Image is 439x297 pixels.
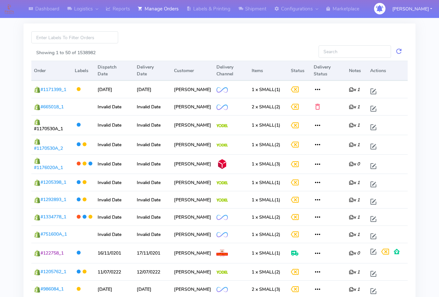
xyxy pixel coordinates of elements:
td: Invalid Date [95,135,134,154]
i: x 1 [349,269,360,275]
i: x 0 [349,161,360,167]
button: [PERSON_NAME] [387,2,437,16]
span: #1205398_1 [40,179,66,185]
td: [PERSON_NAME] [171,208,214,226]
td: 16/11/0201 [95,243,134,263]
i: x 1 [349,142,360,148]
span: 2 x SMALL [252,104,274,110]
span: (1) [252,197,280,203]
span: (1) [252,122,280,128]
span: 1 x SMALL [252,180,274,186]
th: Status [288,61,311,81]
img: OnFleet [216,287,228,292]
td: [PERSON_NAME] [171,191,214,208]
th: Delivery Status [311,61,346,81]
span: 1 x SMALL [252,142,274,148]
td: [PERSON_NAME] [171,243,214,263]
span: 1 x SMALL [252,269,274,275]
td: Invalid Date [95,98,134,115]
td: [PERSON_NAME] [171,154,214,174]
span: 1 x SMALL [252,161,274,167]
span: 1 x SMALL [252,86,274,93]
i: x 1 [349,197,360,203]
td: Invalid Date [95,115,134,135]
span: #751600A_1 [40,231,67,237]
i: x 1 [349,214,360,220]
i: x 1 [349,122,360,128]
span: #122758_1 [40,250,64,256]
td: Invalid Date [134,154,171,174]
td: [DATE] [134,81,171,98]
td: 11/07/0222 [95,263,134,280]
td: Invalid Date [134,135,171,154]
th: Labels [72,61,95,81]
img: OnFleet [216,232,228,238]
td: Invalid Date [95,191,134,208]
td: [PERSON_NAME] [171,263,214,280]
i: x 1 [349,180,360,186]
td: [PERSON_NAME] [171,174,214,191]
td: Invalid Date [95,154,134,174]
td: [PERSON_NAME] [171,135,214,154]
td: 12/07/0222 [134,263,171,280]
img: Yodel [216,124,228,127]
th: Actions [368,61,408,81]
img: Royal Mail [216,249,228,257]
img: OnFleet [216,215,228,220]
td: Invalid Date [95,174,134,191]
span: (2) [252,269,280,275]
td: [PERSON_NAME] [171,98,214,115]
span: #986084_1 [40,286,64,292]
span: 1 x SMALL [252,214,274,220]
span: 2 x SMALL [252,286,274,292]
i: x 1 [349,286,360,292]
td: [PERSON_NAME] [171,81,214,98]
span: (2) [252,214,280,220]
span: #1170530A_1 [34,126,63,132]
th: Order [31,61,72,81]
td: Invalid Date [134,115,171,135]
i: x 0 [349,250,360,256]
td: Invalid Date [134,98,171,115]
img: Yodel [216,198,228,202]
th: Delivery Date [134,61,171,81]
span: (2) [252,231,280,238]
td: [PERSON_NAME] [171,115,214,135]
span: #1334778_1 [40,214,66,220]
input: Search [319,45,391,57]
td: Invalid Date [134,191,171,208]
th: Customer [171,61,214,81]
td: [DATE] [95,81,134,98]
input: Enter Labels To Filter Orders [31,31,118,43]
img: OnFleet [216,87,228,93]
td: Invalid Date [95,208,134,226]
th: Dispatch Date [95,61,134,81]
img: DPD [216,158,228,170]
span: #665018_1 [40,104,64,110]
td: Invalid Date [134,208,171,226]
img: Yodel [216,144,228,147]
span: (2) [252,104,280,110]
td: Invalid Date [134,174,171,191]
th: Notes [346,61,368,81]
span: #1171399_1 [40,86,66,93]
i: x 1 [349,86,360,93]
span: 1 x SMALL [252,197,274,203]
td: 17/11/0201 [134,243,171,263]
span: #1205762_1 [40,269,66,275]
span: #1292893_1 [40,196,66,203]
span: 1 x SMALL [252,250,274,256]
label: Showing 1 to 50 of 1538982 [36,49,96,56]
i: x 1 [349,104,360,110]
span: (1) [252,250,280,256]
img: OnFleet [216,104,228,110]
span: #1176020A_1 [34,164,63,171]
img: Yodel [216,271,228,274]
td: Invalid Date [95,226,134,243]
span: #1170530A_2 [34,145,63,151]
th: Items [249,61,289,81]
td: Invalid Date [134,226,171,243]
span: 1 x SMALL [252,122,274,128]
span: (2) [252,142,280,148]
i: x 1 [349,231,360,238]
